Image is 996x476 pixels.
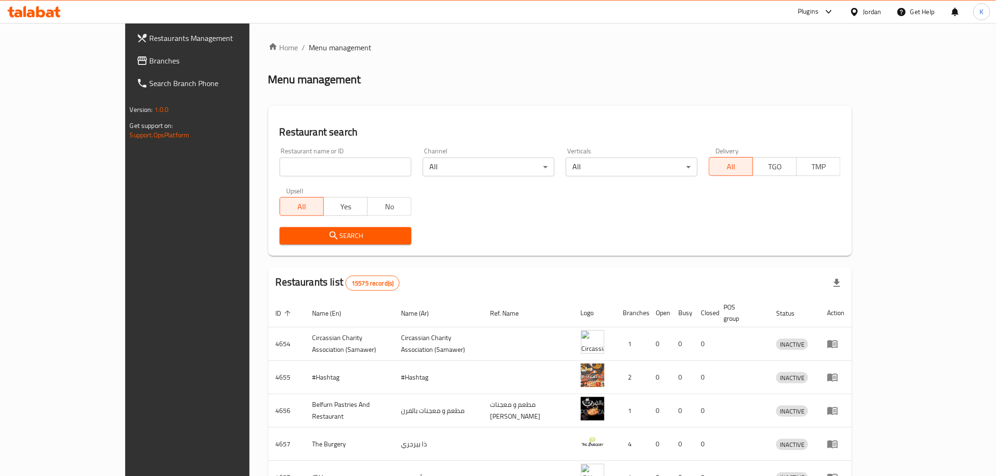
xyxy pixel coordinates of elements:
button: TGO [753,157,797,176]
td: #Hashtag [394,361,483,394]
td: The Burgery [305,428,394,461]
td: Belfurn Pastries And Restaurant [305,394,394,428]
img: The Burgery [581,430,604,454]
button: No [367,197,411,216]
a: Support.OpsPlatform [130,129,190,141]
th: Branches [616,299,649,327]
span: Menu management [309,42,372,53]
th: Open [649,299,671,327]
div: All [566,158,698,176]
a: Branches [129,49,291,72]
td: 1 [616,327,649,361]
td: 1 [616,394,649,428]
input: Search for restaurant name or ID.. [280,158,411,176]
td: ​Circassian ​Charity ​Association​ (Samawer) [305,327,394,361]
td: مطعم و معجنات [PERSON_NAME] [482,394,573,428]
h2: Menu management [268,72,361,87]
button: All [709,157,753,176]
div: Menu [827,405,844,416]
a: Search Branch Phone [129,72,291,95]
td: #Hashtag [305,361,394,394]
th: Logo [573,299,616,327]
h2: Restaurant search [280,125,841,139]
th: Busy [671,299,694,327]
td: مطعم و معجنات بالفرن [394,394,483,428]
td: 0 [671,428,694,461]
h2: Restaurants list [276,275,400,291]
td: 0 [694,428,716,461]
td: 4 [616,428,649,461]
span: TGO [757,160,793,174]
span: Status [776,308,807,319]
div: Export file [826,272,848,294]
div: INACTIVE [776,372,808,383]
span: INACTIVE [776,373,808,383]
button: All [280,197,324,216]
span: Version: [130,103,153,116]
td: 0 [671,394,694,428]
th: Closed [694,299,716,327]
td: ​Circassian ​Charity ​Association​ (Samawer) [394,327,483,361]
span: INACTIVE [776,439,808,450]
div: All [423,158,554,176]
span: INACTIVE [776,339,808,350]
td: ذا بيرجري [394,428,483,461]
div: Total records count [345,276,400,291]
span: All [284,200,320,214]
span: 15575 record(s) [346,279,399,288]
span: POS group [724,301,758,324]
span: INACTIVE [776,406,808,417]
td: 0 [649,361,671,394]
li: / [302,42,305,53]
span: Yes [328,200,364,214]
span: Name (Ar) [402,308,442,319]
span: Search [287,230,404,242]
div: Plugins [798,6,819,17]
td: 0 [694,394,716,428]
span: Branches [150,55,284,66]
td: 0 [649,394,671,428]
span: ID [276,308,294,319]
div: Menu [827,438,844,450]
div: INACTIVE [776,439,808,450]
button: Search [280,227,411,245]
span: Get support on: [130,119,173,132]
div: Menu [827,372,844,383]
span: Ref. Name [490,308,531,319]
td: 0 [649,428,671,461]
button: Yes [323,197,368,216]
span: TMP [801,160,837,174]
span: K [980,7,984,17]
span: Name (En) [313,308,354,319]
img: ​Circassian ​Charity ​Association​ (Samawer) [581,330,604,354]
td: 2 [616,361,649,394]
div: Menu [827,338,844,349]
span: Search Branch Phone [150,78,284,89]
nav: breadcrumb [268,42,852,53]
img: Belfurn Pastries And Restaurant [581,397,604,420]
button: TMP [796,157,841,176]
td: 0 [671,361,694,394]
a: Restaurants Management [129,27,291,49]
td: 0 [671,327,694,361]
td: 0 [694,327,716,361]
td: 0 [649,327,671,361]
img: #Hashtag [581,364,604,387]
span: 1.0.0 [154,103,169,116]
th: Action [819,299,852,327]
span: All [713,160,749,174]
div: Jordan [863,7,882,17]
td: 0 [694,361,716,394]
label: Delivery [715,148,739,154]
span: Restaurants Management [150,32,284,44]
span: No [371,200,408,214]
label: Upsell [286,188,304,194]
